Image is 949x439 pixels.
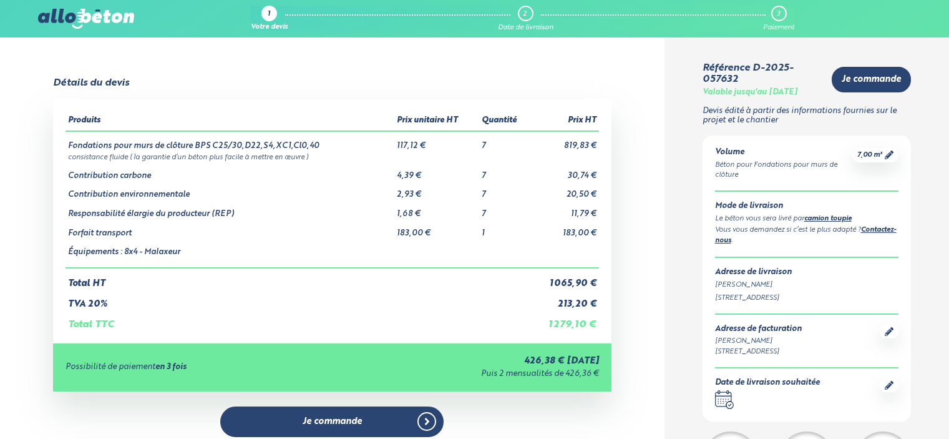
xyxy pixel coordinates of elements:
[715,280,899,290] div: [PERSON_NAME]
[66,162,394,181] td: Contribution carbone
[777,10,780,18] div: 3
[763,6,794,32] a: 3 Paiement
[394,180,479,200] td: 2,93 €
[155,363,187,371] strong: en 3 fois
[66,200,394,219] td: Responsabilité élargie du producteur (REP)
[479,162,530,181] td: 7
[715,202,899,211] div: Mode de livraison
[479,131,530,151] td: 7
[715,160,853,181] div: Béton pour Fondations pour murs de clôture
[66,309,530,330] td: Total TTC
[715,268,899,277] div: Adresse de livraison
[715,214,899,225] div: Le béton vous sera livré par
[842,74,901,85] span: Je commande
[394,131,479,151] td: 117,12 €
[703,107,912,125] p: Devis édité à partir des informations fournies sur le projet et le chantier
[804,215,852,222] a: camion toupie
[53,77,129,89] div: Détails du devis
[66,131,394,151] td: Fondations pour murs de clôture BPS C25/30,D22,S4,XC1,Cl0,40
[251,6,288,32] a: 1 Votre devis
[498,6,553,32] a: 2 Date de livraison
[66,238,394,268] td: Équipements : 8x4 - Malaxeur
[530,219,598,239] td: 183,00 €
[251,24,288,32] div: Votre devis
[394,200,479,219] td: 1,68 €
[38,9,134,29] img: allobéton
[763,24,794,32] div: Paiement
[66,363,336,372] div: Possibilité de paiement
[715,347,802,357] div: [STREET_ADDRESS]
[715,325,802,334] div: Adresse de facturation
[530,200,598,219] td: 11,79 €
[715,378,820,388] div: Date de livraison souhaitée
[66,180,394,200] td: Contribution environnementale
[66,151,598,162] td: consistance fluide ( la garantie d’un béton plus facile à mettre en œuvre )
[715,336,802,347] div: [PERSON_NAME]
[66,268,530,289] td: Total HT
[479,200,530,219] td: 7
[394,162,479,181] td: 4,39 €
[66,289,530,310] td: TVA 20%
[498,24,553,32] div: Date de livraison
[530,268,598,289] td: 1 065,90 €
[523,10,527,18] div: 2
[66,219,394,239] td: Forfait transport
[479,180,530,200] td: 7
[303,417,362,427] span: Je commande
[479,111,530,131] th: Quantité
[530,180,598,200] td: 20,50 €
[838,390,935,425] iframe: Help widget launcher
[530,111,598,131] th: Prix HT
[715,148,853,157] div: Volume
[530,289,598,310] td: 213,20 €
[336,370,599,379] div: Puis 2 mensualités de 426,36 €
[832,67,911,92] a: Je commande
[715,293,899,303] div: [STREET_ADDRESS]
[530,162,598,181] td: 30,74 €
[220,407,444,437] a: Je commande
[715,225,899,247] div: Vous vous demandez si c’est le plus adapté ? .
[479,219,530,239] td: 1
[703,88,797,97] div: Valable jusqu'au [DATE]
[66,111,394,131] th: Produits
[394,219,479,239] td: 183,00 €
[530,131,598,151] td: 819,83 €
[394,111,479,131] th: Prix unitaire HT
[336,356,599,367] div: 426,38 € [DATE]
[268,11,270,19] div: 1
[703,62,822,86] div: Référence D-2025-057632
[530,309,598,330] td: 1 279,10 €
